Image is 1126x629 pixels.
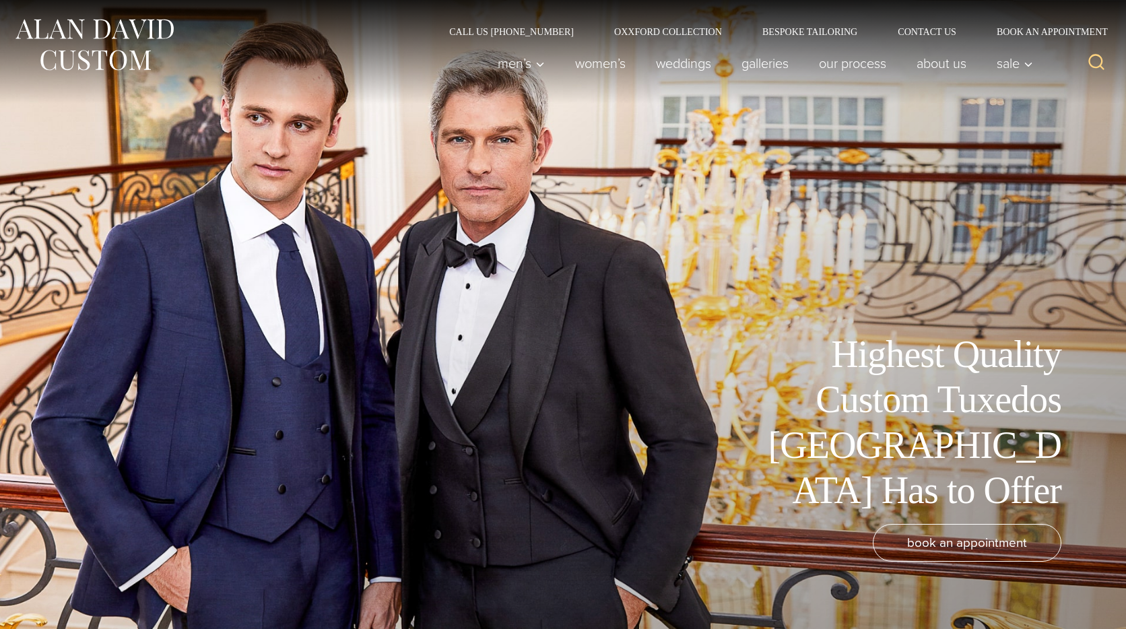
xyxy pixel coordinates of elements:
a: Women’s [560,50,641,77]
a: Bespoke Tailoring [742,27,877,36]
nav: Secondary Navigation [429,27,1113,36]
a: About Us [902,50,982,77]
span: book an appointment [907,533,1027,552]
a: weddings [641,50,727,77]
a: Our Process [804,50,902,77]
img: Alan David Custom [13,15,175,75]
a: Book an Appointment [976,27,1113,36]
button: View Search Form [1080,47,1113,79]
a: Call Us [PHONE_NUMBER] [429,27,594,36]
span: Sale [997,57,1033,70]
a: Oxxford Collection [594,27,742,36]
nav: Primary Navigation [483,50,1040,77]
a: Galleries [727,50,804,77]
a: Contact Us [877,27,976,36]
span: Men’s [498,57,545,70]
a: book an appointment [873,524,1061,562]
h1: Highest Quality Custom Tuxedos [GEOGRAPHIC_DATA] Has to Offer [758,332,1061,513]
